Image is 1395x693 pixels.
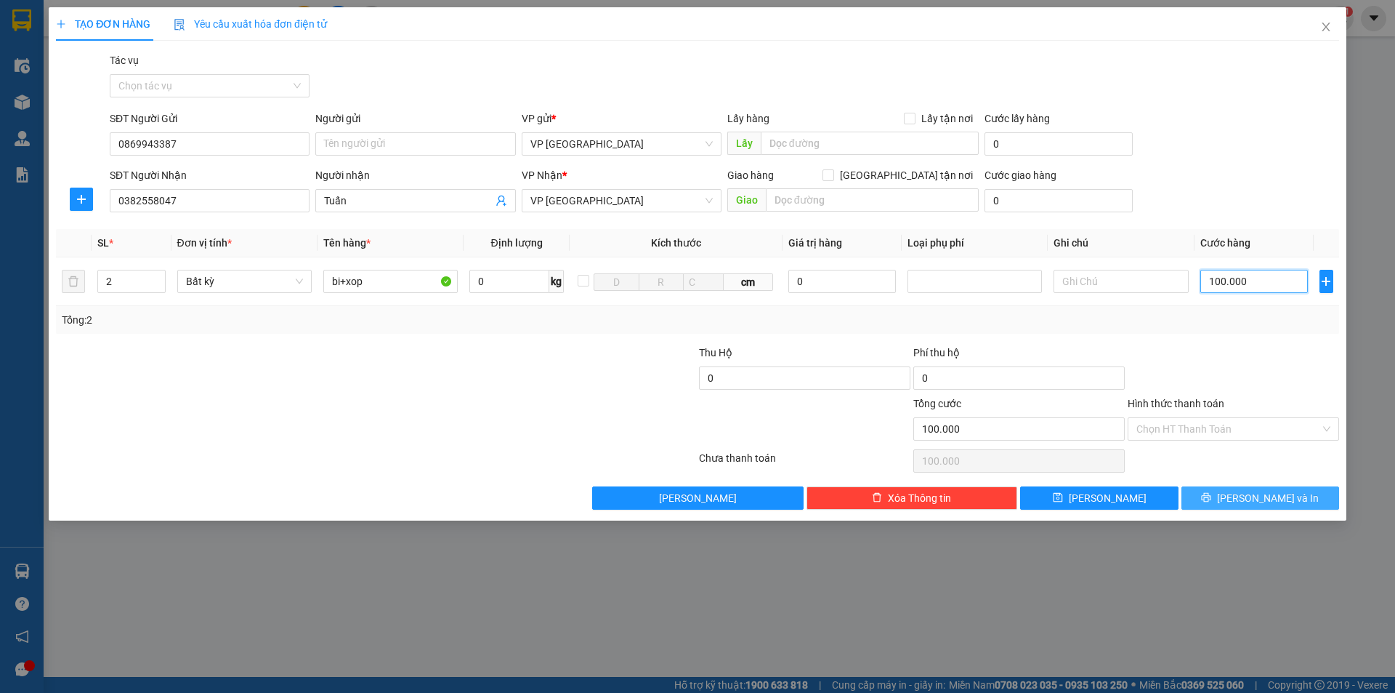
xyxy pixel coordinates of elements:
span: save [1053,492,1063,504]
span: Giao hàng [727,169,774,181]
span: close [1320,21,1332,33]
div: VP gửi [522,111,721,127]
span: user-add [496,195,507,207]
span: Lấy [727,132,761,155]
span: Cước hàng [1200,237,1250,249]
label: Cước lấy hàng [984,113,1050,124]
span: Thu Hộ [699,347,732,358]
label: Tác vụ [110,55,139,66]
span: VP Đà Nẵng [530,190,713,212]
button: deleteXóa Thông tin [806,486,1018,510]
input: D [594,273,639,291]
span: Đơn vị tính [177,237,232,249]
span: TẠO ĐƠN HÀNG [56,18,150,30]
button: plus [1319,270,1333,293]
div: Tổng: 2 [62,312,538,328]
span: Tổng cước [913,398,961,409]
span: cm [724,273,773,291]
input: Cước lấy hàng [984,132,1133,156]
div: Người nhận [315,167,515,183]
button: [PERSON_NAME] [592,486,804,510]
span: [PERSON_NAME] và In [1217,490,1319,506]
button: delete [62,270,85,293]
input: R [639,273,684,291]
span: kg [549,270,564,293]
input: Cước giao hàng [984,189,1133,212]
span: [GEOGRAPHIC_DATA] tận nơi [834,167,979,183]
span: VP Cầu Yên Xuân [530,133,713,155]
div: Người gửi [315,111,515,127]
span: Xóa Thông tin [888,490,951,506]
span: plus [56,19,66,29]
input: Dọc đường [766,188,979,212]
button: plus [70,188,93,211]
img: icon [174,19,185,31]
span: Yêu cầu xuất hóa đơn điện tử [174,18,327,30]
button: printer[PERSON_NAME] và In [1181,486,1339,510]
span: SL [97,237,109,249]
div: SĐT Người Gửi [110,111,310,127]
span: [PERSON_NAME] [659,490,737,506]
label: Hình thức thanh toán [1128,398,1224,409]
span: Bất kỳ [186,271,303,292]
input: 0 [788,270,897,293]
button: Close [1306,7,1346,48]
div: SĐT Người Nhận [110,167,310,183]
span: [PERSON_NAME] [1069,490,1147,506]
span: Định lượng [490,237,542,249]
span: VP Nhận [522,169,562,181]
input: VD: Bàn, Ghế [323,270,458,293]
span: delete [872,492,882,504]
span: Lấy hàng [727,113,769,124]
button: save[PERSON_NAME] [1020,486,1178,510]
span: plus [1320,276,1333,287]
div: Phí thu hộ [913,345,1125,366]
span: Giá trị hàng [788,237,842,249]
span: plus [70,193,92,205]
input: C [683,273,724,291]
span: Lấy tận nơi [915,111,979,127]
span: Tên hàng [323,237,371,249]
input: Dọc đường [761,132,979,155]
th: Loại phụ phí [902,229,1048,257]
div: Chưa thanh toán [697,450,912,476]
input: Ghi Chú [1054,270,1188,293]
span: printer [1201,492,1211,504]
label: Cước giao hàng [984,169,1056,181]
th: Ghi chú [1048,229,1194,257]
span: Giao [727,188,766,212]
span: Kích thước [651,237,701,249]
